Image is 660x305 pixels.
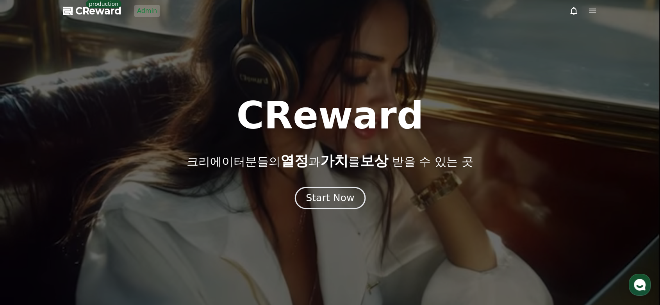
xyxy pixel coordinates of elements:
[294,187,365,209] button: Start Now
[134,5,160,17] a: Admin
[320,153,348,169] span: 가치
[75,5,121,17] span: CReward
[2,240,52,260] a: Home
[65,252,88,259] span: Messages
[360,153,388,169] span: 보상
[187,153,473,169] p: 크리에이터분들의 과 를 받을 수 있는 곳
[63,5,121,17] a: CReward
[52,240,101,260] a: Messages
[306,191,354,205] div: Start Now
[116,252,135,258] span: Settings
[20,252,34,258] span: Home
[236,97,423,134] h1: CReward
[101,240,150,260] a: Settings
[296,195,364,203] a: Start Now
[280,153,309,169] span: 열정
